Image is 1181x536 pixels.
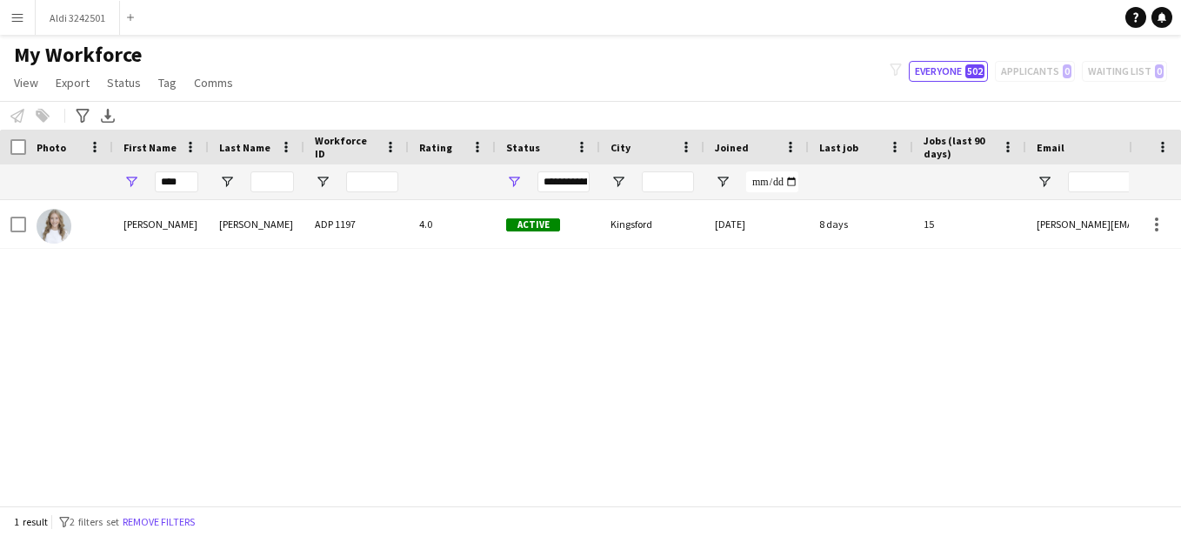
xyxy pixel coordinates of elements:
a: Tag [151,71,183,94]
span: Rating [419,141,452,154]
button: Open Filter Menu [611,174,626,190]
button: Open Filter Menu [123,174,139,190]
div: 4.0 [409,200,496,248]
div: ADP 1197 [304,200,409,248]
input: Last Name Filter Input [250,171,294,192]
input: Workforce ID Filter Input [346,171,398,192]
div: 15 [913,200,1026,248]
button: Open Filter Menu [715,174,731,190]
span: View [14,75,38,90]
span: Tag [158,75,177,90]
a: Export [49,71,97,94]
span: Jobs (last 90 days) [924,134,995,160]
div: [DATE] [704,200,809,248]
span: Status [107,75,141,90]
div: [PERSON_NAME] [113,200,209,248]
span: Export [56,75,90,90]
button: Aldi 3242501 [36,1,120,35]
a: View [7,71,45,94]
div: [PERSON_NAME] [209,200,304,248]
button: Open Filter Menu [219,174,235,190]
span: Status [506,141,540,154]
app-action-btn: Export XLSX [97,105,118,126]
span: 2 filters set [70,515,119,528]
button: Everyone502 [909,61,988,82]
span: Last Name [219,141,270,154]
span: Workforce ID [315,134,377,160]
span: 502 [965,64,984,78]
span: Joined [715,141,749,154]
button: Remove filters [119,513,198,532]
span: City [611,141,631,154]
div: Kingsford [600,200,704,248]
button: Open Filter Menu [1037,174,1052,190]
input: City Filter Input [642,171,694,192]
div: 8 days [809,200,913,248]
span: Comms [194,75,233,90]
span: Last job [819,141,858,154]
span: Email [1037,141,1064,154]
input: Joined Filter Input [746,171,798,192]
span: Photo [37,141,66,154]
img: Tawnie Benecke [37,209,71,244]
span: Active [506,218,560,231]
input: First Name Filter Input [155,171,198,192]
span: My Workforce [14,42,142,68]
span: First Name [123,141,177,154]
a: Comms [187,71,240,94]
button: Open Filter Menu [315,174,330,190]
button: Open Filter Menu [506,174,522,190]
a: Status [100,71,148,94]
app-action-btn: Advanced filters [72,105,93,126]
